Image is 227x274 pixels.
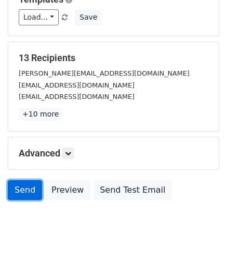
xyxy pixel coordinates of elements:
a: Send [8,180,42,200]
iframe: Chat Widget [175,224,227,274]
button: Save [75,9,102,25]
h5: Advanced [19,148,208,159]
h5: 13 Recipients [19,52,208,64]
small: [EMAIL_ADDRESS][DOMAIN_NAME] [19,93,135,100]
small: [PERSON_NAME][EMAIL_ADDRESS][DOMAIN_NAME] [19,69,190,77]
a: Load... [19,9,59,25]
a: +10 more [19,108,62,121]
a: Send Test Email [93,180,172,200]
small: [EMAIL_ADDRESS][DOMAIN_NAME] [19,81,135,89]
a: Preview [45,180,90,200]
